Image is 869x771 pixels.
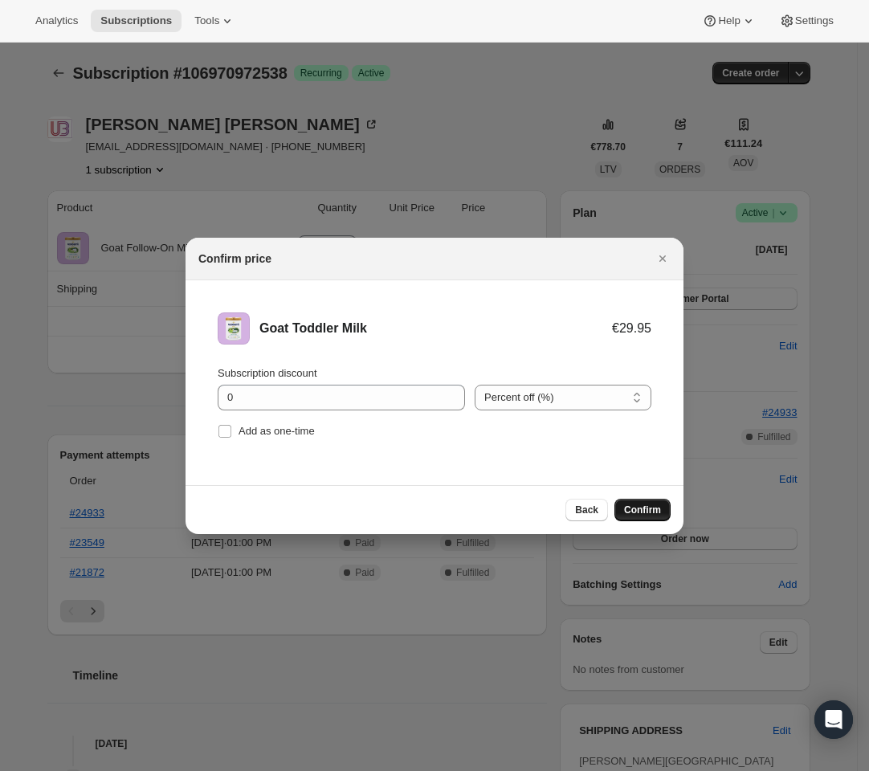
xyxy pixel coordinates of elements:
div: Goat Toddler Milk [259,320,612,337]
h2: Confirm price [198,251,271,267]
div: €29.95 [612,320,651,337]
span: Tools [194,14,219,27]
img: Goat Toddler Milk [218,312,250,345]
span: Subscription discount [218,367,317,379]
span: Add as one-time [239,425,315,437]
button: Help [692,10,765,32]
span: Help [718,14,740,27]
span: Back [575,504,598,516]
button: Close [651,247,674,270]
button: Confirm [614,499,671,521]
span: Confirm [624,504,661,516]
button: Tools [185,10,245,32]
button: Settings [769,10,843,32]
span: Subscriptions [100,14,172,27]
span: Settings [795,14,834,27]
button: Subscriptions [91,10,182,32]
div: Open Intercom Messenger [814,700,853,739]
button: Analytics [26,10,88,32]
span: Analytics [35,14,78,27]
button: Back [565,499,608,521]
